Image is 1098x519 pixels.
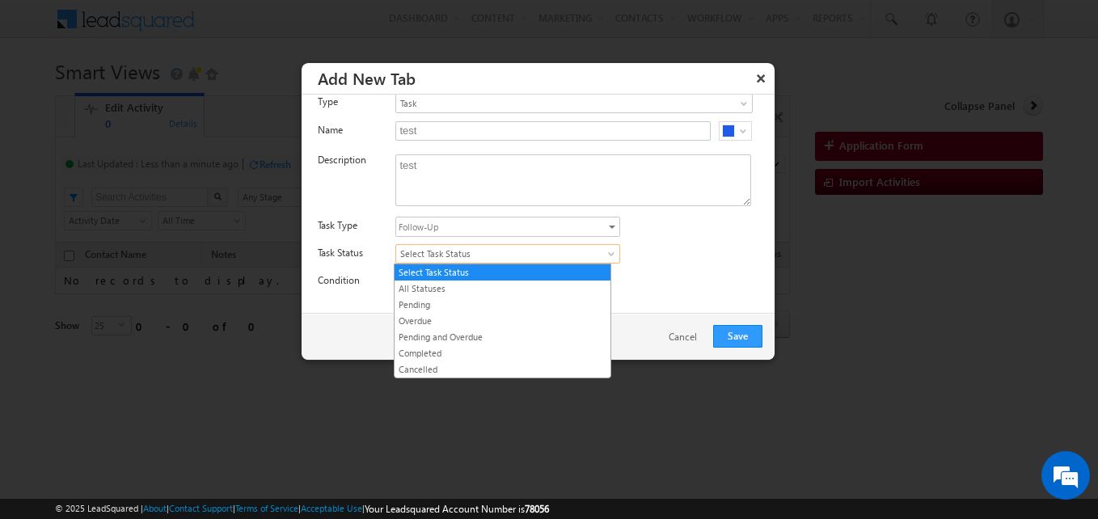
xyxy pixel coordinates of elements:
[395,281,610,296] a: All Statuses
[395,244,620,264] a: Select Task Status
[318,218,384,233] label: Task Type
[395,297,610,312] a: Pending
[396,247,594,261] span: Select Task Status
[669,330,705,344] a: Cancel
[395,94,753,113] a: Task
[84,85,272,106] div: Chat with us now
[265,8,304,47] div: Minimize live chat window
[395,217,620,236] div: Follow-Up
[143,503,167,513] a: About
[395,330,610,344] a: Pending and Overdue
[55,501,549,517] span: © 2025 LeadSquared | | | | |
[318,95,338,109] label: Type
[27,85,68,106] img: d_60004797649_company_0_60004797649
[396,217,606,235] span: Follow-Up
[318,246,384,260] label: Task Status
[395,265,610,280] a: Select Task Status
[318,153,384,167] label: Description
[395,314,610,328] a: Overdue
[365,503,549,515] span: Your Leadsquared Account Number is
[21,150,295,390] textarea: Type your message and hit 'Enter'
[395,362,610,377] a: Cancelled
[395,346,610,361] a: Completed
[301,503,362,513] a: Acceptable Use
[235,503,298,513] a: Terms of Service
[394,264,611,378] ul: Select Task Status
[609,226,615,229] span: select
[713,325,762,348] button: Save
[396,96,707,111] span: Task
[748,64,774,92] button: ×
[318,64,769,92] h3: Add New Tab
[525,503,549,515] span: 78056
[220,403,294,425] em: Start Chat
[318,273,384,288] label: Condition
[169,503,233,513] a: Contact Support
[318,123,384,137] label: Name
